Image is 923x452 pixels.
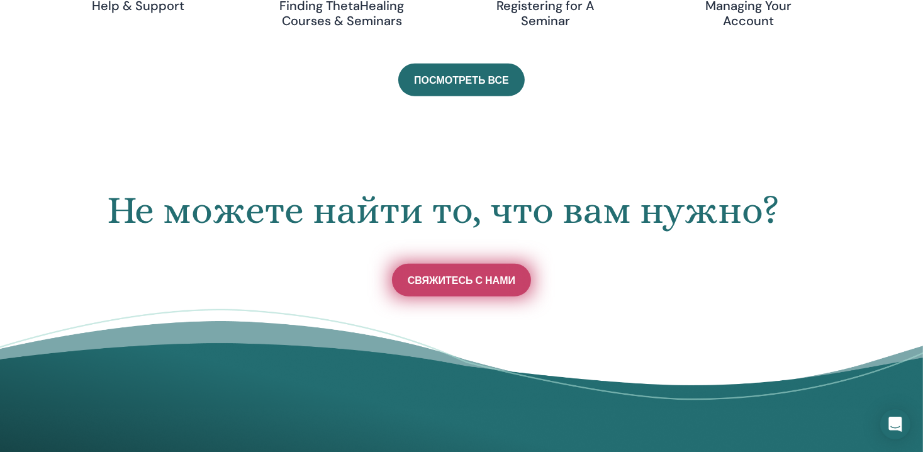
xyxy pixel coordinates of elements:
span: Свяжитесь с нами [408,274,515,287]
h1: Не можете найти то, что вам нужно? [54,187,833,234]
a: Свяжитесь с нами [392,264,531,297]
span: Посмотреть все [414,74,509,87]
a: Посмотреть все [398,64,525,96]
div: Open Intercom Messenger [880,409,910,439]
